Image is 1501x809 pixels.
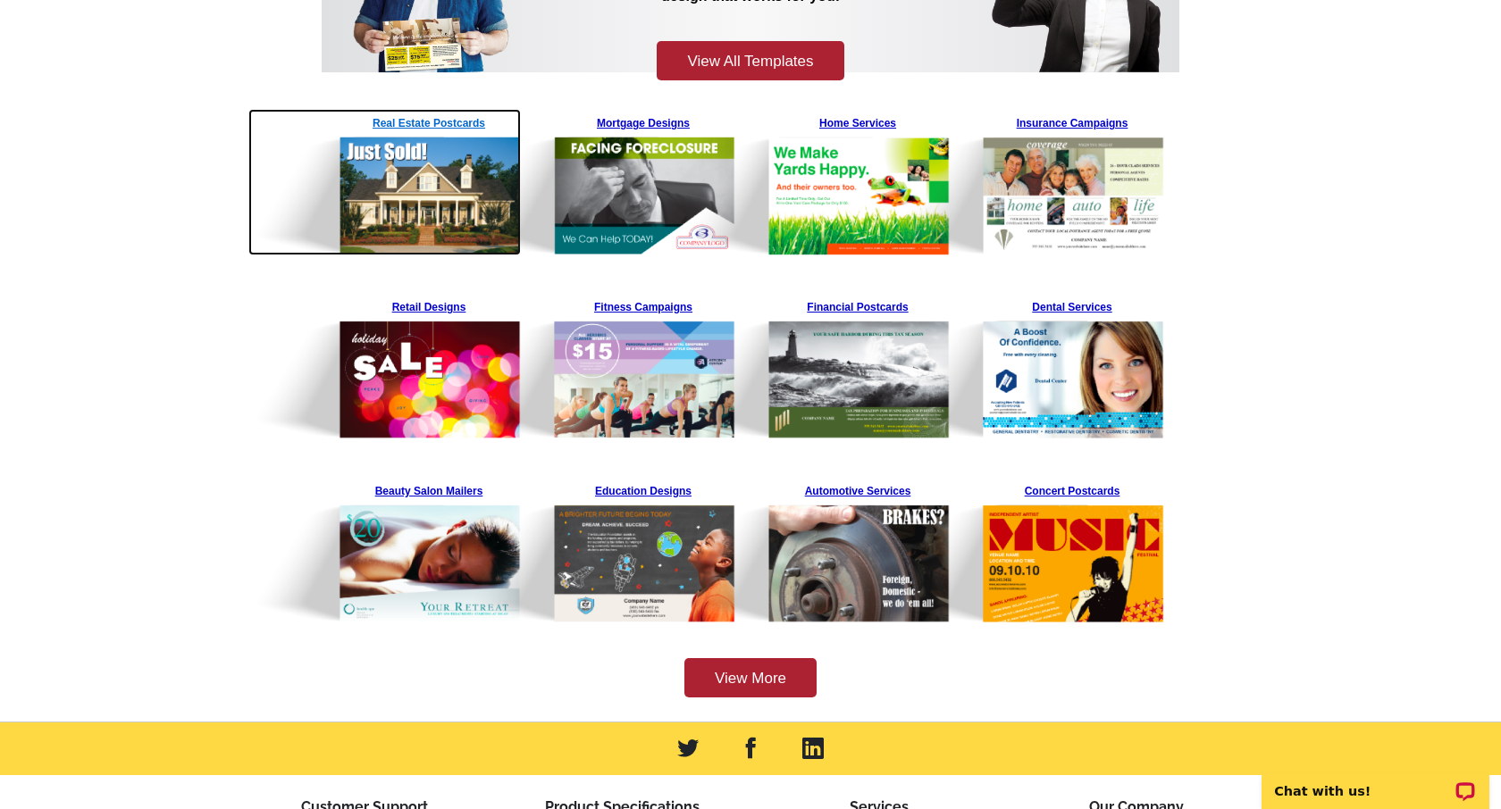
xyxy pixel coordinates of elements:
img: Pre-Template-Landing%20Page_v1_Concert.png [892,477,1164,624]
a: Home Services [764,109,952,255]
iframe: LiveChat chat widget [1250,753,1501,809]
img: Pre-Template-Landing%20Page_v1_Home%20Services.png [677,109,950,255]
img: Pre-Template-Landing%20Page_v1_Financial.png [677,293,950,439]
img: Pre-Template-Landing%20Page_v1_Automotive.png [677,477,950,623]
img: Pre-Template-Landing%20Page_v1_Dental.png [892,293,1164,440]
a: Retail Designs [335,293,523,439]
a: Mortgage Designs [549,109,737,256]
img: Pre-Template-Landing%20Page_v1_Fitness.png [463,293,735,439]
a: Automotive Services [764,477,952,623]
img: Pre-Template-Landing%20Page_v1_Beauty.png [248,477,521,623]
a: Real Estate Postcards [335,109,523,255]
img: Pre-Template-Landing%20Page_v1_Mortgage.png [463,109,735,256]
a: View All Templates [657,41,843,81]
a: View More [684,658,817,698]
a: Insurance Campaigns [978,109,1166,255]
a: Education Designs [549,477,737,623]
a: Fitness Campaigns [549,293,737,439]
a: Concert Postcards [978,477,1166,624]
img: Pre-Template-Landing%20Page_v1_Real%20Estate.png [248,109,521,255]
a: Beauty Salon Mailers [335,477,523,623]
a: Financial Postcards [764,293,952,439]
img: Pre-Template-Landing%20Page_v1_Retail.png [248,293,521,439]
img: Pre-Template-Landing%20Page_v1_Education.png [463,477,735,623]
img: Pre-Template-Landing%20Page_v1_Insurance.png [892,109,1164,255]
a: Dental Services [978,293,1166,440]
